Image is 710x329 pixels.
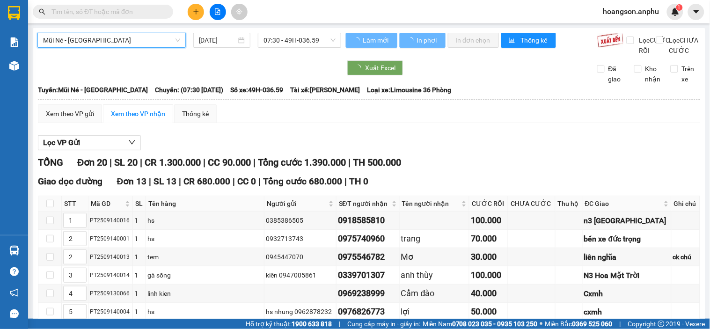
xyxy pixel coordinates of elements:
span: Lọc VP Gửi [43,137,80,148]
div: 1 [134,288,144,299]
span: | [149,176,151,187]
button: Xuất Excel [347,60,403,75]
img: logo-vxr [8,6,20,20]
span: Đơn 13 [117,176,147,187]
td: lợi [400,303,469,321]
div: 30.000 [7,59,104,70]
div: PT2509140001 [90,234,131,243]
div: 70.000 [471,232,506,245]
span: CC 90.000 [208,157,251,168]
td: PT2509140014 [88,266,133,285]
div: Mơ [401,250,468,263]
div: 0975546782 [338,250,398,263]
span: Mã GD [91,198,123,209]
img: warehouse-icon [9,246,19,256]
span: Mũi Né - Đà Lạt [43,33,180,47]
div: Xem theo VP gửi [46,109,94,119]
span: | [344,176,347,187]
span: Lọc CƯỚC RỒI [636,35,672,56]
span: Cung cấp máy in - giấy in: [347,319,420,329]
span: Kho nhận [642,64,665,84]
span: Số xe: 49H-036.59 [230,85,283,95]
strong: 1900 633 818 [292,320,332,328]
td: PT2509140001 [88,230,133,248]
span: Trên xe [678,64,701,84]
span: ĐC Giao [585,198,662,209]
div: PT2509130066 [90,289,131,298]
span: loading [407,37,415,44]
strong: 0369 525 060 [572,320,613,328]
div: 1 [134,252,144,262]
td: 0975740960 [337,230,400,248]
span: 07:30 - 49H-036.59 [264,33,336,47]
div: cxmh [584,306,670,318]
b: Tuyến: Mũi Né - [GEOGRAPHIC_DATA] [38,86,148,94]
input: Tìm tên, số ĐT hoặc mã đơn [51,7,162,17]
span: Nhận: [110,8,132,18]
button: file-add [210,4,226,20]
span: Tổng cước 1.390.000 [258,157,346,168]
td: PT2509140016 [88,212,133,230]
span: Tài xế: [PERSON_NAME] [290,85,360,95]
td: 0976826773 [337,303,400,321]
div: anh thùy [401,269,468,282]
span: | [140,157,142,168]
th: SL [133,196,146,212]
div: 0976826773 [338,305,398,318]
td: Mơ [400,248,469,266]
span: aim [236,8,242,15]
span: | [620,319,621,329]
span: Loại xe: Limousine 36 Phòng [367,85,451,95]
button: In đơn chọn [448,33,499,48]
span: down [128,139,136,146]
td: 0975546782 [337,248,400,266]
div: [GEOGRAPHIC_DATA] [8,8,103,29]
span: | [253,157,256,168]
span: loading [355,65,365,71]
th: STT [62,196,88,212]
span: | [348,157,351,168]
div: Cxmh [584,288,670,300]
span: file-add [214,8,221,15]
div: bến xe đức trọng [584,233,670,245]
td: PT2509140013 [88,248,133,266]
span: | [339,319,340,329]
div: 0918585810 [338,214,398,227]
span: Tổng cước 680.000 [263,176,342,187]
strong: 0708 023 035 - 0935 103 250 [452,320,538,328]
div: hs [147,234,263,244]
div: 0376644542 [110,29,185,42]
span: | [179,176,181,187]
span: | [203,157,205,168]
span: SL 13 [154,176,176,187]
td: 0918585810 [337,212,400,230]
span: notification [10,288,19,297]
span: Miền Nam [423,319,538,329]
th: Ghi chú [672,196,700,212]
div: 0339701307 [338,269,398,282]
span: question-circle [10,267,19,276]
span: | [233,176,235,187]
div: Xem theo VP nhận [111,109,165,119]
div: 0385386505 [266,215,335,226]
span: Chuyến: (07:30 [DATE]) [155,85,223,95]
div: PT2509140004 [90,307,131,316]
button: Làm mới [346,33,397,48]
span: message [10,309,19,318]
span: loading [353,37,361,44]
th: Tên hàng [146,196,264,212]
span: Tên người nhận [402,198,460,209]
div: [PERSON_NAME] [110,8,185,29]
td: PT2509130066 [88,285,133,303]
span: Giao dọc đường [38,176,103,187]
span: Lọc CHƯA CƯỚC [665,35,701,56]
div: trang [401,232,468,245]
span: caret-down [692,7,701,16]
button: bar-chartThống kê [501,33,556,48]
sup: 1 [676,4,683,11]
div: liên nghĩa [584,251,670,263]
div: n3 [GEOGRAPHIC_DATA] [584,215,670,227]
button: caret-down [688,4,704,20]
div: PT2509140014 [90,271,131,280]
span: TH 500.000 [353,157,401,168]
